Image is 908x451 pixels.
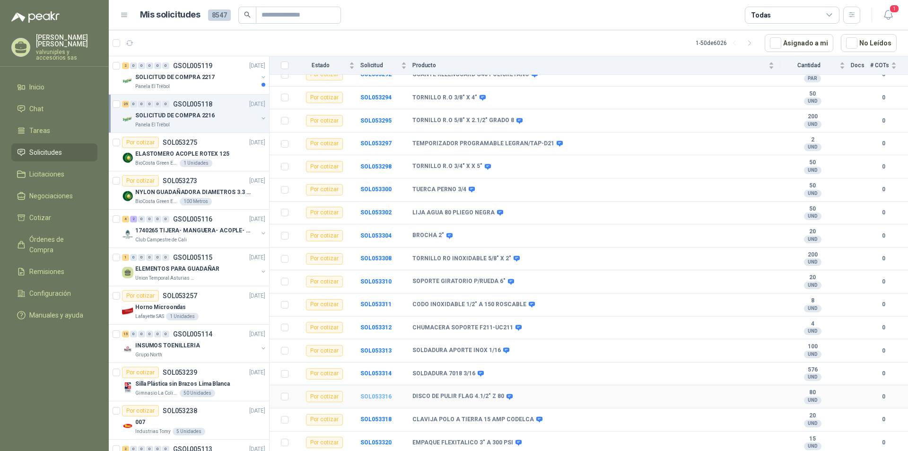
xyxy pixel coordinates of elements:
[109,133,269,171] a: Por cotizarSOL053275[DATE] Company LogoELASTOMERO ACOPLE ROTEX 125BioCosta Green Energy S.A.S1 Un...
[249,100,265,109] p: [DATE]
[841,34,897,52] button: No Leídos
[29,234,88,255] span: Órdenes de Compra
[135,121,170,129] p: Panela El Trébol
[11,165,97,183] a: Licitaciones
[29,212,51,223] span: Cotizar
[130,101,137,107] div: 0
[696,35,757,51] div: 1 - 50 de 6026
[412,324,513,332] b: CHUMACERA SOPORTE F211-UC211
[306,207,343,218] div: Por cotizar
[412,62,767,69] span: Producto
[780,389,845,397] b: 80
[29,266,64,277] span: Remisiones
[249,253,265,262] p: [DATE]
[804,373,821,381] div: UND
[870,300,897,309] b: 0
[122,190,133,202] img: Company Logo
[180,389,215,397] div: 50 Unidades
[163,139,197,146] p: SOL053275
[154,101,161,107] div: 0
[804,121,821,128] div: UND
[360,117,392,124] a: SOL053295
[412,370,475,378] b: SOLDADURA 7018 3/16
[804,75,821,82] div: PAR
[804,327,821,335] div: UND
[109,171,269,210] a: Por cotizarSOL053273[DATE] Company LogoNYLON GUADAÑADORA DIAMETROS 3.3 mmBioCosta Green Energy S....
[122,229,133,240] img: Company Logo
[360,232,392,239] a: SOL053304
[109,401,269,440] a: Por cotizarSOL053238[DATE] Company Logo007Industrias Tomy5 Unidades
[804,167,821,174] div: UND
[173,331,212,337] p: GSOL005114
[780,62,838,69] span: Cantidad
[306,138,343,150] div: Por cotizar
[851,56,870,75] th: Docs
[870,323,897,332] b: 0
[360,370,392,377] a: SOL053314
[412,278,506,285] b: SOPORTE GIRATORIO P/RUEDA 6"
[122,382,133,393] img: Company Logo
[249,330,265,339] p: [DATE]
[162,101,169,107] div: 0
[135,313,164,320] p: Lafayette SAS
[122,152,133,163] img: Company Logo
[360,255,392,262] a: SOL053308
[412,255,511,263] b: TORNILLO RO INOXIDABLE 5/8" X 2"
[306,322,343,333] div: Por cotizar
[804,212,821,220] div: UND
[135,418,145,427] p: 007
[804,397,821,404] div: UND
[163,177,197,184] p: SOL053273
[163,292,197,299] p: SOL053257
[29,104,44,114] span: Chat
[109,286,269,325] a: Por cotizarSOL053257[DATE] Company LogoHorno MicroondasLafayette SAS1 Unidades
[751,10,771,20] div: Todas
[122,60,267,90] a: 2 0 0 0 0 0 GSOL005119[DATE] Company LogoSOLICITUD DE COMPRA 2217Panela El Trébol
[360,347,392,354] b: SOL053313
[154,216,161,222] div: 0
[138,62,145,69] div: 0
[249,177,265,186] p: [DATE]
[249,215,265,224] p: [DATE]
[162,254,169,261] div: 0
[880,7,897,24] button: 1
[163,369,197,376] p: SOL053239
[180,159,212,167] div: 1 Unidades
[122,420,133,432] img: Company Logo
[249,368,265,377] p: [DATE]
[29,310,83,320] span: Manuales y ayuda
[412,56,780,75] th: Producto
[11,143,97,161] a: Solicitudes
[29,125,50,136] span: Tareas
[412,439,513,447] b: EMPAQUE FLEXITALICO 3" A 300 PSI
[140,8,201,22] h1: Mis solicitudes
[306,345,343,356] div: Por cotizar
[11,122,97,140] a: Tareas
[360,393,392,400] b: SOL053316
[306,92,343,103] div: Por cotizar
[780,320,845,328] b: 4
[412,94,477,102] b: TORNILLO R.O 3/8" X 4"
[412,393,504,400] b: DISCO DE PULIR FLAG 4.1/2" Z 80
[11,11,60,23] img: Logo peakr
[412,416,534,424] b: CLAVIJA POLO A TIERRA 15 AMP CODELCA
[122,290,159,301] div: Por cotizar
[804,258,821,266] div: UND
[135,428,171,435] p: Industrias Tomy
[412,301,526,309] b: CODO INOXIDABLE 1/2" A 150 ROSCABLE
[135,159,178,167] p: BioCosta Green Energy S.A.S
[412,117,514,124] b: TORNILLO R.O 5/8" X 2.1/2" GRADO 8
[138,216,145,222] div: 0
[412,209,495,217] b: LIJA AGUA 80 PLIEGO NEGRA
[360,163,392,170] a: SOL053298
[173,428,205,435] div: 5 Unidades
[870,346,897,355] b: 0
[122,175,159,186] div: Por cotizar
[122,75,133,87] img: Company Logo
[780,251,845,259] b: 200
[765,34,833,52] button: Asignado a mi
[29,169,64,179] span: Licitaciones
